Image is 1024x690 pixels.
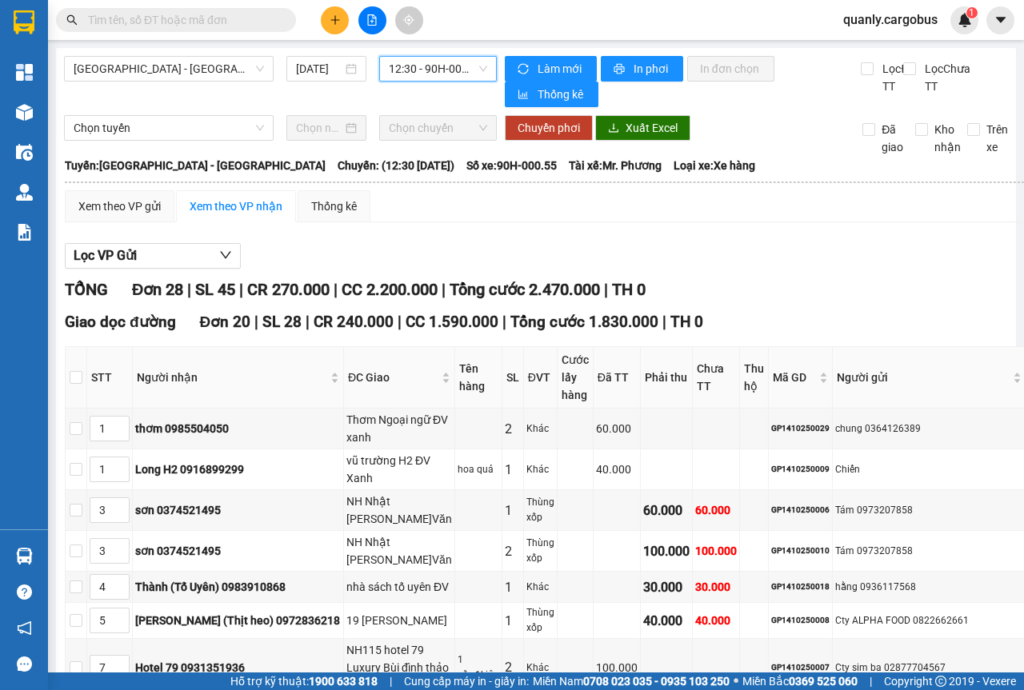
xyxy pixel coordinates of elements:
[195,280,235,299] span: SL 45
[526,421,554,437] div: Khác
[65,280,108,299] span: TỔNG
[695,578,737,596] div: 30.000
[533,672,730,690] span: Miền Nam
[450,280,600,299] span: Tổng cước 2.470.000
[695,542,737,560] div: 100.000
[980,121,1014,156] span: Trên xe
[247,280,330,299] span: CR 270.000
[876,60,918,95] span: Lọc Đã TT
[604,280,608,299] span: |
[769,572,833,603] td: GP1410250018
[771,661,830,674] div: GP1410250007
[994,13,1008,27] span: caret-down
[966,7,978,18] sup: 1
[65,159,326,172] b: Tuyến: [GEOGRAPHIC_DATA] - [GEOGRAPHIC_DATA]
[366,14,378,26] span: file-add
[346,452,452,487] div: vũ trường H2 ĐV Xanh
[835,544,1023,559] div: Tám 0973207858
[346,411,452,446] div: Thơm Ngoại ngữ ĐV xanh
[502,347,524,409] th: SL
[505,541,521,561] div: 2
[789,675,858,688] strong: 0369 525 060
[395,6,423,34] button: aim
[16,104,33,121] img: warehouse-icon
[466,157,557,174] span: Số xe: 90H-000.55
[88,11,277,29] input: Tìm tên, số ĐT hoặc mã đơn
[695,612,737,629] div: 40.000
[135,501,341,519] div: sơn 0374521495
[296,60,342,78] input: 14/10/2025
[455,347,502,409] th: Tên hàng
[348,369,438,386] span: ĐC Giao
[835,421,1023,437] div: chung 0364126389
[674,157,755,174] span: Loại xe: Xe hàng
[239,280,243,299] span: |
[526,536,554,566] div: Thùng xốp
[769,531,833,572] td: GP1410250010
[558,347,594,409] th: Cước lấy hàng
[596,659,638,676] div: 100.000
[135,542,341,560] div: sơn 0374521495
[538,60,584,78] span: Làm mới
[835,580,1023,595] div: hằng 0936117568
[505,577,521,597] div: 1
[769,603,833,639] td: GP1410250008
[135,578,341,596] div: Thành (Tố Uyên) 0983910868
[187,280,191,299] span: |
[583,675,730,688] strong: 0708 023 035 - 0935 103 250
[262,313,302,331] span: SL 28
[404,672,529,690] span: Cung cấp máy in - giấy in:
[875,121,910,156] span: Đã giao
[958,13,972,27] img: icon-new-feature
[870,672,872,690] span: |
[505,115,593,141] button: Chuyển phơi
[594,347,641,409] th: Đã TT
[769,449,833,490] td: GP1410250009
[87,347,133,409] th: STT
[769,490,833,531] td: GP1410250006
[346,493,452,528] div: NH Nhật [PERSON_NAME]Văn
[608,122,619,135] span: download
[526,495,554,525] div: Thùng xốp
[526,605,554,636] div: Thùng xốp
[526,660,554,676] div: Khác
[595,115,690,141] button: downloadXuất Excel
[769,409,833,449] td: GP1410250029
[935,676,946,687] span: copyright
[230,672,378,690] span: Hỗ trợ kỹ thuật:
[65,243,241,269] button: Lọc VP Gửi
[518,89,531,102] span: bar-chart
[403,14,414,26] span: aim
[17,656,32,672] span: message
[505,611,521,631] div: 1
[346,578,452,596] div: nhà sách tố uyên ĐV
[330,14,341,26] span: plus
[132,280,183,299] span: Đơn 28
[442,280,446,299] span: |
[346,612,452,629] div: 19 [PERSON_NAME]
[601,56,683,82] button: printerIn phơi
[458,652,499,683] div: 1 xốp,1kiện
[693,347,740,409] th: Chưa TT
[505,82,598,107] button: bar-chartThống kê
[526,462,554,477] div: Khác
[835,503,1023,518] div: Tám 0973207858
[135,420,341,437] div: thơm 0985504050
[643,577,690,597] div: 30.000
[734,678,738,684] span: ⚪️
[643,541,690,561] div: 100.000
[321,6,349,34] button: plus
[505,419,521,439] div: 2
[78,197,161,215] div: Xem theo VP gửi
[65,313,176,331] span: Giao dọc đường
[773,369,816,386] span: Mã GD
[612,280,646,299] span: TH 0
[16,184,33,201] img: warehouse-icon
[398,313,402,331] span: |
[626,119,678,137] span: Xuất Excel
[190,197,282,215] div: Xem theo VP nhận
[505,657,521,677] div: 2
[837,369,1010,386] span: Người gửi
[518,63,531,76] span: sync
[137,369,327,386] span: Người nhận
